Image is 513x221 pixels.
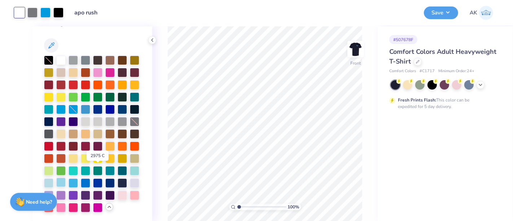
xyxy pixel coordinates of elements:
[87,151,109,161] div: 2975 C
[26,199,52,205] strong: Need help?
[389,47,496,66] span: Comfort Colors Adult Heavyweight T-Shirt
[351,60,361,66] div: Front
[69,5,104,20] input: Untitled Design
[389,68,416,74] span: Comfort Colors
[438,68,474,74] span: Minimum Order: 24 +
[420,68,435,74] span: # C1717
[348,42,363,56] img: Front
[424,6,458,19] button: Save
[398,97,487,110] div: This color can be expedited for 5 day delivery.
[479,6,493,20] img: Ananaya Kapoor
[470,6,493,20] a: AK
[398,97,436,103] strong: Fresh Prints Flash:
[389,35,417,44] div: # 507678F
[288,204,299,210] span: 100 %
[470,9,477,17] span: AK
